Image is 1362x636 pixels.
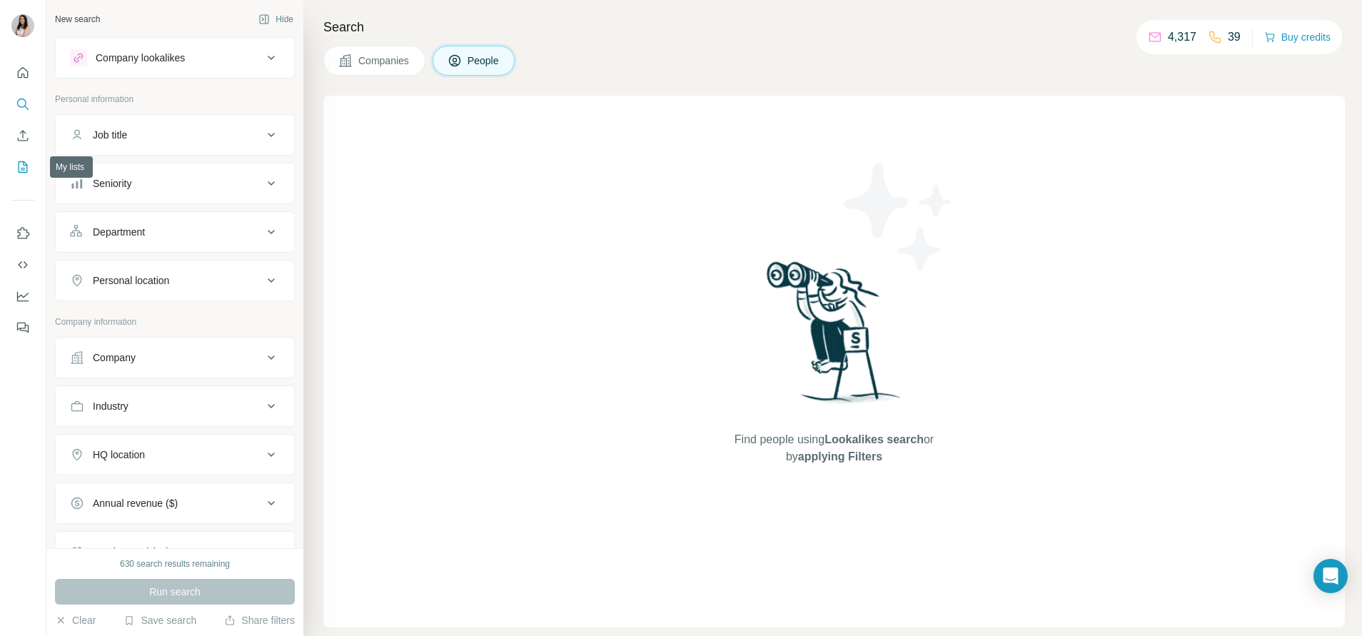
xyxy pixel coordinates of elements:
[93,399,128,413] div: Industry
[11,123,34,148] button: Enrich CSV
[248,9,303,30] button: Hide
[11,283,34,309] button: Dashboard
[1313,559,1348,593] div: Open Intercom Messenger
[1228,29,1241,46] p: 39
[760,258,909,417] img: Surfe Illustration - Woman searching with binoculars
[11,315,34,340] button: Feedback
[93,350,136,365] div: Company
[93,176,131,191] div: Seniority
[56,535,294,569] button: Employees (size)
[824,433,924,445] span: Lookalikes search
[720,431,948,465] span: Find people using or by
[1168,29,1196,46] p: 4,317
[93,496,178,510] div: Annual revenue ($)
[93,448,145,462] div: HQ location
[11,14,34,37] img: Avatar
[55,13,100,26] div: New search
[93,273,169,288] div: Personal location
[11,91,34,117] button: Search
[358,54,410,68] span: Companies
[468,54,500,68] span: People
[93,225,145,239] div: Department
[798,450,882,463] span: applying Filters
[56,41,294,75] button: Company lookalikes
[55,316,295,328] p: Company information
[11,221,34,246] button: Use Surfe on LinkedIn
[56,438,294,472] button: HQ location
[56,166,294,201] button: Seniority
[56,486,294,520] button: Annual revenue ($)
[55,613,96,627] button: Clear
[834,153,963,281] img: Surfe Illustration - Stars
[56,263,294,298] button: Personal location
[56,340,294,375] button: Company
[55,93,295,106] p: Personal information
[1264,27,1331,47] button: Buy credits
[11,252,34,278] button: Use Surfe API
[224,613,295,627] button: Share filters
[96,51,185,65] div: Company lookalikes
[120,557,230,570] div: 630 search results remaining
[11,154,34,180] button: My lists
[56,118,294,152] button: Job title
[93,128,127,142] div: Job title
[93,545,169,559] div: Employees (size)
[11,60,34,86] button: Quick start
[123,613,196,627] button: Save search
[56,215,294,249] button: Department
[56,389,294,423] button: Industry
[323,17,1345,37] h4: Search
